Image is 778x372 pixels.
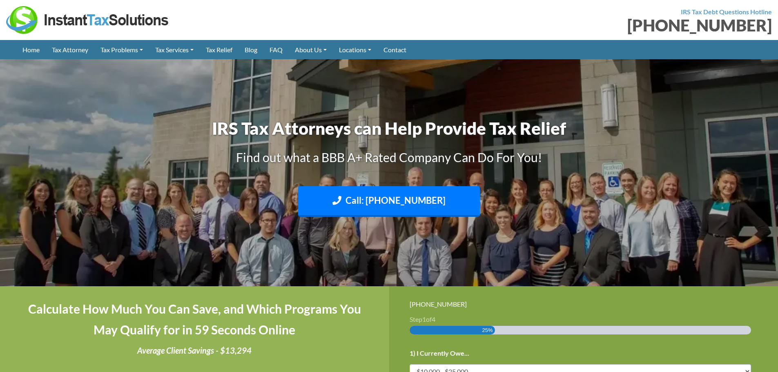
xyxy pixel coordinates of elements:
[239,40,263,59] a: Blog
[410,298,758,310] div: [PHONE_NUMBER]
[410,349,469,358] label: 1) I Currently Owe...
[6,6,169,34] img: Instant Tax Solutions Logo
[681,8,772,16] strong: IRS Tax Debt Questions Hotline
[16,40,46,59] a: Home
[200,40,239,59] a: Tax Relief
[432,315,435,323] span: 4
[333,40,377,59] a: Locations
[149,40,200,59] a: Tax Services
[163,116,616,140] h1: IRS Tax Attorneys can Help Provide Tax Relief
[298,186,480,217] a: Call: [PHONE_NUMBER]
[6,15,169,23] a: Instant Tax Solutions Logo
[395,17,772,33] div: [PHONE_NUMBER]
[46,40,94,59] a: Tax Attorney
[422,315,426,323] span: 1
[163,149,616,166] h3: Find out what a BBB A+ Rated Company Can Do For You!
[410,316,758,323] h3: Step of
[20,298,369,340] h4: Calculate How Much You Can Save, and Which Programs You May Qualify for in 59 Seconds Online
[94,40,149,59] a: Tax Problems
[289,40,333,59] a: About Us
[137,345,252,355] i: Average Client Savings - $13,294
[482,326,493,334] span: 25%
[377,40,412,59] a: Contact
[263,40,289,59] a: FAQ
